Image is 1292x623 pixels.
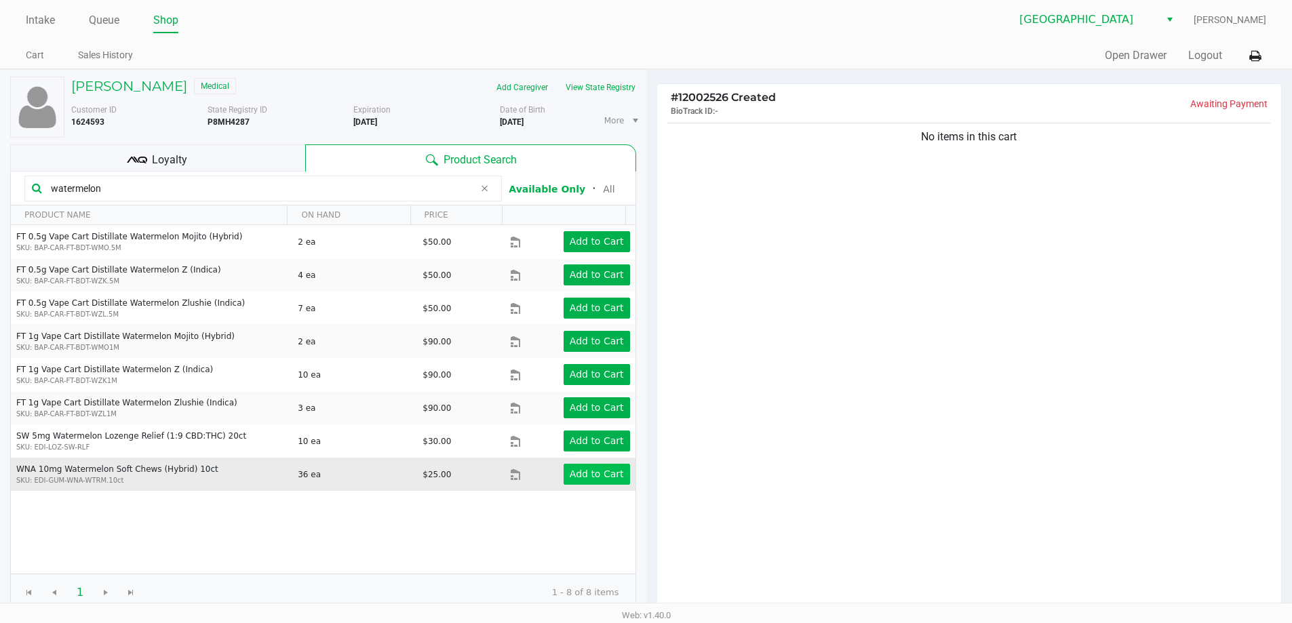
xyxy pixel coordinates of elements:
b: [DATE] [500,117,524,127]
b: P8MH4287 [208,117,250,127]
span: Product Search [444,152,517,168]
th: ON HAND [287,205,410,225]
button: Add to Cart [564,331,630,352]
span: Go to the next page [93,580,119,605]
td: WNA 10mg Watermelon Soft Chews (Hybrid) 10ct [11,458,292,491]
span: Go to the first page [24,587,35,598]
span: Go to the last page [118,580,144,605]
p: SKU: BAP-CAR-FT-BDT-WMO.5M [16,243,286,253]
span: Web: v1.40.0 [622,610,671,620]
span: [GEOGRAPHIC_DATA] [1019,12,1152,28]
p: SKU: BAP-CAR-FT-BDT-WZL.5M [16,309,286,319]
button: Add to Cart [564,264,630,285]
td: 10 ea [292,424,416,458]
app-button-loader: Add to Cart [570,302,624,313]
b: 1624593 [71,117,104,127]
span: ᛫ [585,182,603,195]
button: All [603,182,614,197]
p: SKU: BAP-CAR-FT-BDT-WZK1M [16,376,286,386]
span: Go to the last page [125,587,136,598]
span: $25.00 [423,470,451,479]
td: SW 5mg Watermelon Lozenge Relief (1:9 CBD:THC) 20ct [11,424,292,458]
td: 36 ea [292,458,416,491]
app-button-loader: Add to Cart [570,236,624,247]
app-button-loader: Add to Cart [570,402,624,413]
td: FT 1g Vape Cart Distillate Watermelon Zlushie (Indica) [11,391,292,424]
td: 3 ea [292,391,416,424]
td: 4 ea [292,258,416,292]
button: Add Caregiver [488,77,557,98]
span: [PERSON_NAME] [1194,13,1266,27]
p: SKU: EDI-LOZ-SW-RLF [16,442,286,452]
td: FT 0.5g Vape Cart Distillate Watermelon Z (Indica) [11,258,292,292]
input: Scan or Search Products to Begin [45,178,474,199]
button: Add to Cart [564,430,630,451]
span: Go to the next page [100,587,111,598]
a: Cart [26,47,44,64]
p: SKU: BAP-CAR-FT-BDT-WMO1M [16,342,286,353]
a: Shop [153,11,178,30]
p: SKU: BAP-CAR-FT-BDT-WZK.5M [16,276,286,286]
button: Add to Cart [564,364,630,385]
span: Customer ID [71,105,117,115]
button: Open Drawer [1105,47,1167,64]
button: Select [1160,7,1179,32]
a: Queue [89,11,119,30]
b: [DATE] [353,117,377,127]
td: FT 1g Vape Cart Distillate Watermelon Mojito (Hybrid) [11,325,292,358]
app-button-loader: Add to Cart [570,269,624,280]
span: Go to the previous page [49,587,60,598]
button: Add to Cart [564,397,630,418]
a: Intake [26,11,55,30]
td: FT 1g Vape Cart Distillate Watermelon Z (Indica) [11,358,292,391]
span: $50.00 [423,237,451,247]
span: Go to the first page [16,580,42,605]
span: $90.00 [423,337,451,346]
td: 7 ea [292,292,416,325]
div: Data table [11,205,635,574]
app-button-loader: Add to Cart [570,468,624,479]
span: Go to the previous page [41,580,67,605]
kendo-pager-info: 1 - 8 of 8 items [155,586,619,599]
span: State Registry ID [208,105,267,115]
a: Sales History [78,47,133,64]
td: 10 ea [292,358,416,391]
button: Add to Cart [564,231,630,252]
th: PRODUCT NAME [11,205,287,225]
span: Expiration [353,105,391,115]
app-button-loader: Add to Cart [570,369,624,380]
span: - [715,106,718,116]
span: More [604,115,625,127]
span: $90.00 [423,370,451,380]
span: Page 1 [67,580,93,605]
td: FT 0.5g Vape Cart Distillate Watermelon Mojito (Hybrid) [11,225,292,258]
span: 12002526 Created [671,91,776,104]
button: Add to Cart [564,464,630,485]
th: PRICE [410,205,503,225]
app-button-loader: Add to Cart [570,435,624,446]
span: $50.00 [423,270,451,280]
span: # [671,91,678,104]
span: $90.00 [423,403,451,413]
h5: [PERSON_NAME] [71,78,187,94]
span: $30.00 [423,437,451,446]
p: Awaiting Payment [969,97,1268,111]
li: More [599,109,641,132]
p: SKU: EDI-GUM-WNA-WTRM.10ct [16,475,286,485]
button: Add to Cart [564,298,630,319]
span: $50.00 [423,304,451,313]
span: Date of Birth [500,105,545,115]
td: FT 0.5g Vape Cart Distillate Watermelon Zlushie (Indica) [11,292,292,325]
button: View State Registry [557,77,636,98]
span: Medical [194,78,236,94]
button: Logout [1188,47,1222,64]
span: BioTrack ID: [671,106,715,116]
span: Loyalty [152,152,187,168]
div: No items in this cart [667,129,1272,145]
td: 2 ea [292,225,416,258]
app-button-loader: Add to Cart [570,336,624,346]
p: SKU: BAP-CAR-FT-BDT-WZL1M [16,409,286,419]
td: 2 ea [292,325,416,358]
